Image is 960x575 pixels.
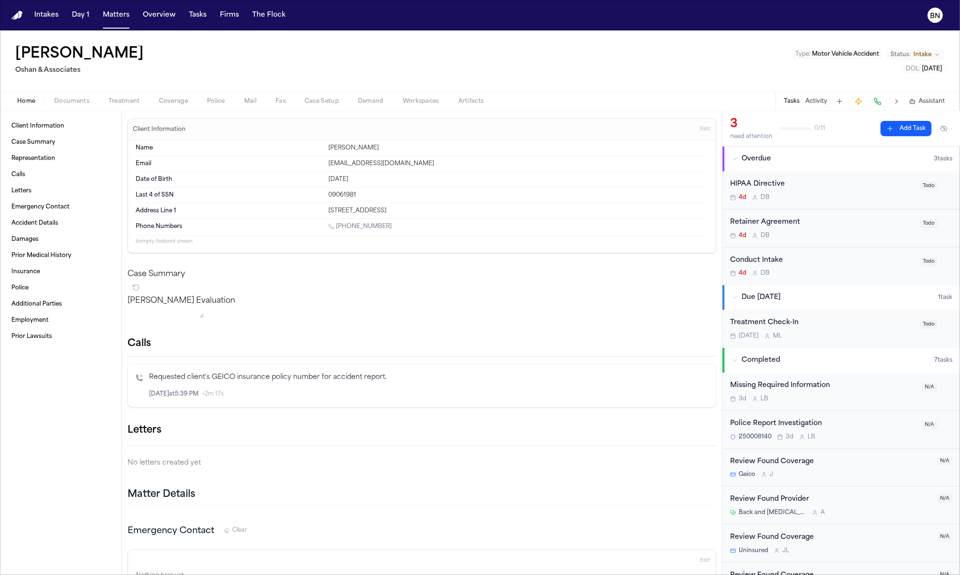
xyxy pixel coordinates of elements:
[722,411,960,449] div: Open task: Police Report Investigation
[761,269,770,277] span: D B
[128,423,161,438] h1: Letters
[919,98,945,105] span: Assistant
[871,95,884,108] button: Make a Call
[149,390,198,398] span: [DATE] at 5:39 PM
[722,348,960,373] button: Completed7tasks
[276,98,286,105] span: Fax
[786,433,793,441] span: 3d
[812,51,879,57] span: Motor Vehicle Accident
[128,337,716,350] h2: Calls
[935,121,952,136] button: Hide completed tasks (⌘⇧H)
[722,525,960,563] div: Open task: Review Found Coverage
[730,317,914,328] div: Treatment Check-In
[821,509,825,516] span: A
[8,329,114,344] a: Prior Lawsuits
[730,255,914,266] div: Conduct Intake
[739,232,746,239] span: 4d
[328,176,708,183] div: [DATE]
[730,456,931,467] div: Review Found Coverage
[128,457,716,469] p: No letters created yet
[232,526,247,534] span: Clear
[722,486,960,525] div: Open task: Review Found Provider
[8,135,114,150] a: Case Summary
[937,494,952,503] span: N/A
[886,49,945,60] button: Change status from Intake
[216,7,243,24] button: Firms
[730,532,931,543] div: Review Found Coverage
[784,98,800,105] button: Tasks
[739,395,746,403] span: 3d
[358,98,384,105] span: Demand
[328,160,708,168] div: [EMAIL_ADDRESS][DOMAIN_NAME]
[17,98,35,105] span: Home
[11,11,23,20] img: Finch Logo
[881,121,931,136] button: Add Task
[808,433,815,441] span: L B
[739,471,755,478] span: Geico
[128,268,716,280] h2: Case Summary
[54,98,89,105] span: Documents
[15,65,148,76] h2: Oshan & Associates
[937,456,952,466] span: N/A
[922,420,937,429] span: N/A
[920,320,937,329] span: Todo
[730,133,772,140] div: need attention
[739,433,772,441] span: 250008140
[934,357,952,364] span: 7 task s
[149,372,708,383] p: Requested client's GEICO insurance policy number for accident report.
[938,294,952,301] span: 1 task
[131,126,188,133] h3: Client Information
[202,390,224,398] span: • 2m 17s
[8,167,114,182] a: Calls
[224,526,247,534] button: Clear Emergency Contact
[697,122,713,137] button: Edit
[739,332,759,340] span: [DATE]
[458,98,484,105] span: Artifacts
[328,144,708,152] div: [PERSON_NAME]
[913,51,931,59] span: Intake
[782,547,789,555] span: J L
[248,7,289,24] a: The Flock
[906,66,920,72] span: DOL :
[136,238,708,245] p: 6 empty fields not shown.
[136,160,323,168] dt: Email
[792,50,882,59] button: Edit Type: Motor Vehicle Accident
[136,176,323,183] dt: Date of Birth
[403,98,439,105] span: Workspaces
[8,119,114,134] a: Client Information
[139,7,179,24] button: Overview
[920,181,937,190] span: Todo
[8,313,114,328] a: Employment
[742,293,781,302] span: Due [DATE]
[934,155,952,163] span: 3 task s
[920,257,937,266] span: Todo
[128,525,214,538] h3: Emergency Contact
[8,248,114,263] a: Prior Medical History
[722,248,960,285] div: Open task: Conduct Intake
[136,223,182,230] span: Phone Numbers
[730,179,914,190] div: HIPAA Directive
[8,264,114,279] a: Insurance
[697,553,713,568] button: Edit
[770,471,773,478] span: J
[742,356,780,365] span: Completed
[244,98,257,105] span: Mail
[136,207,323,215] dt: Address Line 1
[136,191,323,199] dt: Last 4 of SSN
[814,125,825,132] span: 0 / 11
[207,98,225,105] span: Police
[8,280,114,296] a: Police
[700,557,710,564] span: Edit
[328,207,708,215] div: [STREET_ADDRESS]
[11,11,23,20] a: Home
[8,216,114,231] a: Accident Details
[739,509,806,516] span: Back and [MEDICAL_DATA] Centers
[730,380,916,391] div: Missing Required Information
[722,285,960,310] button: Due [DATE]1task
[185,7,210,24] button: Tasks
[136,144,323,152] dt: Name
[833,95,846,108] button: Add Task
[722,449,960,487] div: Open task: Review Found Coverage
